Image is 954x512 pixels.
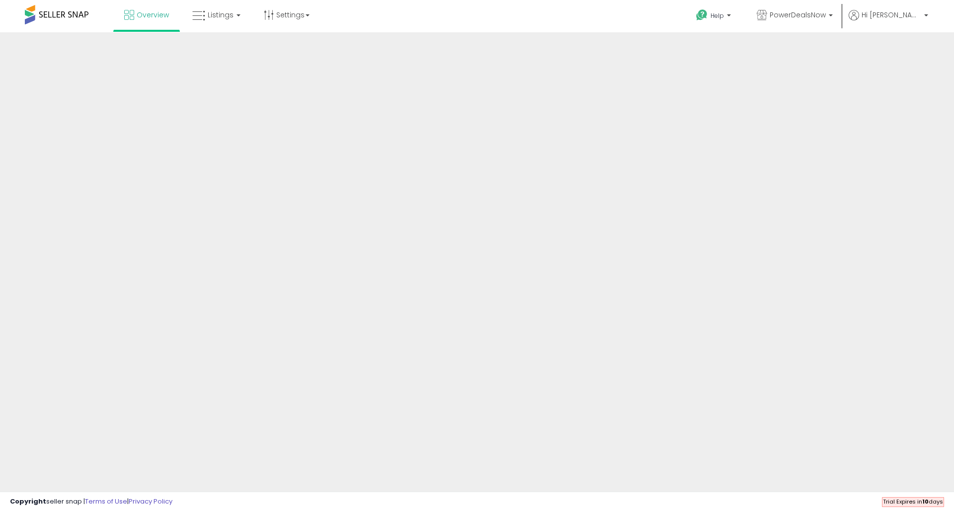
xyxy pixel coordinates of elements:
[849,10,928,32] a: Hi [PERSON_NAME]
[711,11,724,20] span: Help
[208,10,234,20] span: Listings
[696,9,708,21] i: Get Help
[137,10,169,20] span: Overview
[862,10,921,20] span: Hi [PERSON_NAME]
[770,10,826,20] span: PowerDealsNow
[688,1,741,32] a: Help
